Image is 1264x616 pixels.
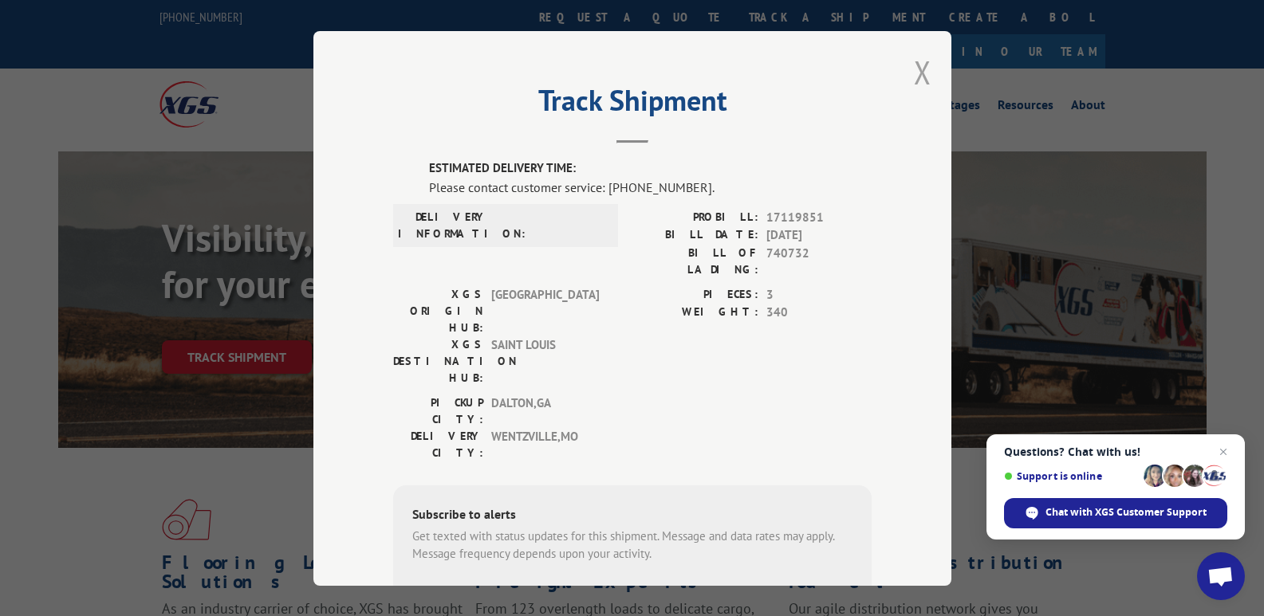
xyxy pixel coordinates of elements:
span: [DATE] [766,226,872,245]
button: Close modal [914,51,931,93]
div: Please contact customer service: [PHONE_NUMBER]. [429,177,872,196]
div: Chat with XGS Customer Support [1004,498,1227,528]
div: Subscribe to alerts [412,504,853,527]
label: PROBILL: [632,208,758,226]
span: 17119851 [766,208,872,226]
h2: Track Shipment [393,89,872,120]
span: 3 [766,285,872,304]
span: Questions? Chat with us! [1004,445,1227,458]
span: 740732 [766,244,872,277]
label: PICKUP CITY: [393,394,483,427]
span: Chat with XGS Customer Support [1045,505,1207,520]
span: Close chat [1214,442,1233,461]
label: XGS ORIGIN HUB: [393,285,483,335]
span: WENTZVILLE , MO [491,427,599,461]
label: WEIGHT: [632,304,758,322]
label: XGS DESTINATION HUB: [393,335,483,386]
span: Support is online [1004,470,1138,482]
label: ESTIMATED DELIVERY TIME: [429,159,872,178]
div: Open chat [1197,552,1245,600]
span: DALTON , GA [491,394,599,427]
label: DELIVERY CITY: [393,427,483,461]
label: BILL OF LADING: [632,244,758,277]
label: DELIVERY INFORMATION: [398,208,488,241]
span: 340 [766,304,872,322]
span: SAINT LOUIS [491,335,599,386]
label: BILL DATE: [632,226,758,245]
div: Get texted with status updates for this shipment. Message and data rates may apply. Message frequ... [412,527,853,563]
label: PIECES: [632,285,758,304]
span: [GEOGRAPHIC_DATA] [491,285,599,335]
